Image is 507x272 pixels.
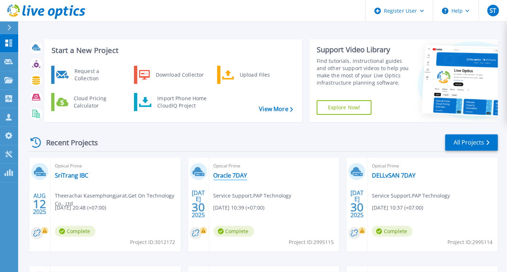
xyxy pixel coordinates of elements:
[490,8,496,13] span: ST
[55,226,96,237] span: Complete
[372,192,450,200] span: Service Support , PAP Technology
[372,172,415,179] a: DELLvSAN 7DAY
[28,134,108,151] div: Recent Projects
[51,66,126,84] a: Request a Collection
[55,172,88,179] a: SriTrang IBC
[445,134,498,151] a: All Projects
[317,100,372,115] a: Explore Now!
[289,238,334,246] span: Project ID: 2995115
[447,238,492,246] span: Project ID: 2995114
[372,226,413,237] span: Complete
[214,204,265,212] span: [DATE] 10:39 (+07:00)
[350,204,364,210] span: 30
[134,66,208,84] a: Download Collector
[191,191,205,217] div: [DATE] 2025
[51,93,126,111] a: Cloud Pricing Calculator
[33,191,46,217] div: AUG 2025
[317,57,411,86] div: Find tutorials, instructional guides and other support videos to help you make the most of your L...
[214,172,247,179] a: Oracle 7DAY
[71,68,124,82] div: Request a Collection
[317,45,411,54] div: Support Video Library
[70,95,124,109] div: Cloud Pricing Calculator
[55,162,177,170] span: Optical Prime
[55,204,106,212] span: [DATE] 20:48 (+07:00)
[217,66,292,84] a: Upload Files
[55,192,181,208] span: Theerachai Kasemphongjarat , Get On Technology Co., Ltd
[154,95,210,109] div: Import Phone Home CloudIQ Project
[372,162,494,170] span: Optical Prime
[33,201,46,207] span: 12
[236,68,290,82] div: Upload Files
[214,162,335,170] span: Optical Prime
[214,192,292,200] span: Service Support , PAP Technology
[372,204,423,212] span: [DATE] 10:37 (+07:00)
[152,68,207,82] div: Download Collector
[214,226,254,237] span: Complete
[350,191,364,217] div: [DATE] 2025
[52,46,293,54] h3: Start a New Project
[192,204,205,210] span: 30
[130,238,175,246] span: Project ID: 3012172
[259,106,293,113] a: View More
